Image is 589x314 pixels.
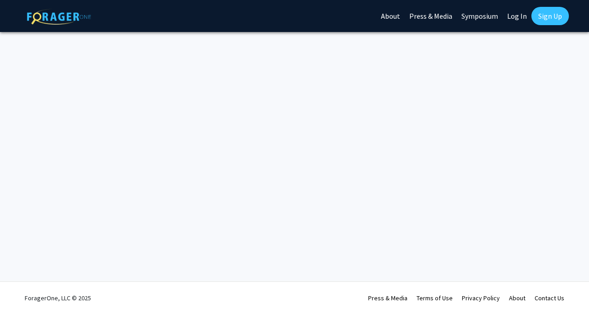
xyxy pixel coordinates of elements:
a: About [509,294,525,302]
a: Contact Us [535,294,564,302]
a: Sign Up [531,7,569,25]
a: Terms of Use [417,294,453,302]
img: ForagerOne Logo [27,9,91,25]
a: Privacy Policy [462,294,500,302]
a: Press & Media [368,294,407,302]
div: ForagerOne, LLC © 2025 [25,282,91,314]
